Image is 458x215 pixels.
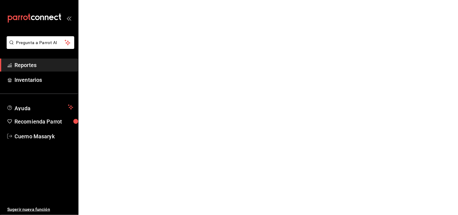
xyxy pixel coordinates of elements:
[4,44,74,50] a: Pregunta a Parrot AI
[14,117,73,126] span: Recomienda Parrot
[66,16,71,21] button: open_drawer_menu
[7,206,73,213] span: Sugerir nueva función
[14,132,73,140] span: Cuerno Masaryk
[16,40,65,46] span: Pregunta a Parrot AI
[7,36,74,49] button: Pregunta a Parrot AI
[14,104,66,111] span: Ayuda
[14,76,73,84] span: Inventarios
[14,61,73,69] span: Reportes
